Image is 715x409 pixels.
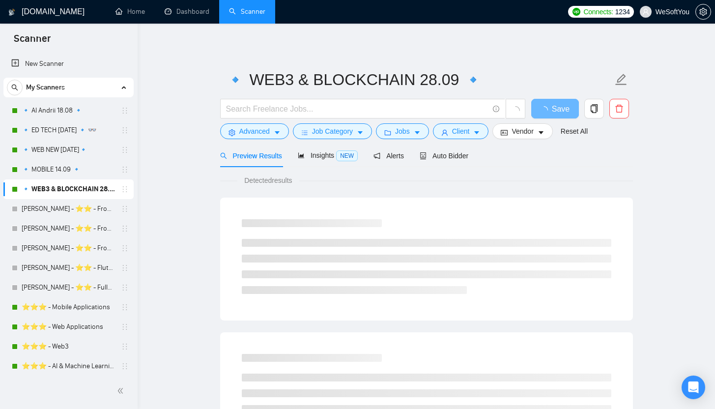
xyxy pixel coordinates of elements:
[414,129,421,136] span: caret-down
[121,343,129,351] span: holder
[441,129,448,136] span: user
[220,123,289,139] button: settingAdvancedcaret-down
[433,123,489,139] button: userClientcaret-down
[384,129,391,136] span: folder
[237,175,299,186] span: Detected results
[121,264,129,272] span: holder
[22,258,115,278] a: [PERSON_NAME] - ⭐️⭐️ - Flutter Dev
[239,126,270,137] span: Advanced
[298,152,305,159] span: area-chart
[695,4,711,20] button: setting
[6,31,58,52] span: Scanner
[22,337,115,356] a: ⭐️⭐️⭐️ - Web3
[420,152,427,159] span: robot
[492,123,552,139] button: idcardVendorcaret-down
[274,129,281,136] span: caret-down
[615,6,630,17] span: 1234
[226,103,488,115] input: Search Freelance Jobs...
[22,278,115,297] a: [PERSON_NAME] - ⭐️⭐️ - Fullstack Dev
[22,101,115,120] a: 🔹 AI Andrii 18.08 🔹
[121,284,129,292] span: holder
[22,297,115,317] a: ⭐️⭐️⭐️ - Mobile Applications
[11,54,126,74] a: New Scanner
[540,106,552,114] span: loading
[121,185,129,193] span: holder
[584,99,604,118] button: copy
[293,123,372,139] button: barsJob Categorycaret-down
[121,303,129,311] span: holder
[561,126,588,137] a: Reset All
[220,152,227,159] span: search
[229,129,235,136] span: setting
[501,129,508,136] span: idcard
[121,126,129,134] span: holder
[115,7,145,16] a: homeHome
[121,323,129,331] span: holder
[452,126,470,137] span: Client
[357,129,364,136] span: caret-down
[121,362,129,370] span: holder
[22,160,115,179] a: 🔹 MOBILE 14.09 🔹
[493,106,499,112] span: info-circle
[229,7,265,16] a: searchScanner
[552,103,570,115] span: Save
[642,8,649,15] span: user
[121,225,129,233] span: holder
[165,7,209,16] a: dashboardDashboard
[7,80,23,95] button: search
[696,8,711,16] span: setting
[3,54,134,74] li: New Scanner
[473,129,480,136] span: caret-down
[22,317,115,337] a: ⭐️⭐️⭐️ - Web Applications
[531,99,579,118] button: Save
[22,179,115,199] a: 🔹 WEB3 & BLOCKCHAIN 28.09 🔹
[226,67,613,92] input: Scanner name...
[373,152,404,160] span: Alerts
[572,8,580,16] img: upwork-logo.png
[512,126,533,137] span: Vendor
[610,104,629,113] span: delete
[121,166,129,174] span: holder
[336,150,358,161] span: NEW
[695,8,711,16] a: setting
[511,106,520,115] span: loading
[373,152,380,159] span: notification
[22,219,115,238] a: [PERSON_NAME] - ⭐️⭐️ - Front Dev
[22,356,115,376] a: ⭐️⭐️⭐️ - AI & Machine Learning Development
[7,84,22,91] span: search
[121,205,129,213] span: holder
[22,199,115,219] a: [PERSON_NAME] - ⭐️⭐️ - Front Dev
[117,386,127,396] span: double-left
[22,120,115,140] a: 🔹 ED TECH [DATE] 🔹 👓
[220,152,282,160] span: Preview Results
[301,129,308,136] span: bars
[312,126,353,137] span: Job Category
[121,244,129,252] span: holder
[22,140,115,160] a: 🔹 WEB NEW [DATE]🔹
[682,376,705,399] div: Open Intercom Messenger
[585,104,603,113] span: copy
[26,78,65,97] span: My Scanners
[420,152,468,160] span: Auto Bidder
[615,73,628,86] span: edit
[395,126,410,137] span: Jobs
[22,238,115,258] a: [PERSON_NAME] - ⭐️⭐️ - Front Dev
[8,4,15,20] img: logo
[583,6,613,17] span: Connects:
[298,151,358,159] span: Insights
[538,129,544,136] span: caret-down
[121,146,129,154] span: holder
[376,123,429,139] button: folderJobscaret-down
[609,99,629,118] button: delete
[121,107,129,115] span: holder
